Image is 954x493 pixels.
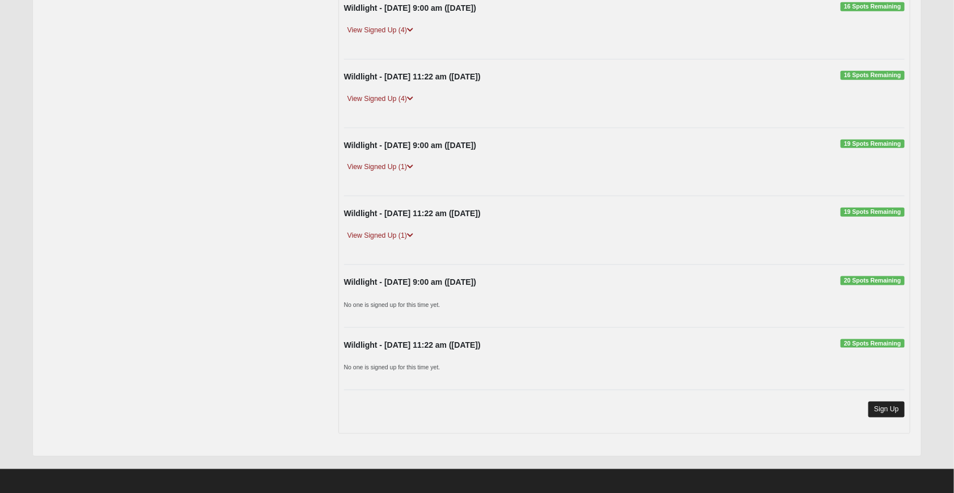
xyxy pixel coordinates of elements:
a: View Signed Up (4) [344,24,417,36]
strong: Wildlight - [DATE] 11:22 am ([DATE]) [344,340,481,349]
small: No one is signed up for this time yet. [344,364,440,370]
strong: Wildlight - [DATE] 9:00 am ([DATE]) [344,141,476,150]
span: 20 Spots Remaining [841,339,905,348]
a: View Signed Up (1) [344,161,417,173]
span: 20 Spots Remaining [841,276,905,285]
span: 16 Spots Remaining [841,71,905,80]
a: Sign Up [868,402,905,417]
a: View Signed Up (1) [344,230,417,242]
a: View Signed Up (4) [344,93,417,105]
strong: Wildlight - [DATE] 9:00 am ([DATE]) [344,277,476,286]
strong: Wildlight - [DATE] 9:00 am ([DATE]) [344,3,476,12]
span: 19 Spots Remaining [841,208,905,217]
span: 19 Spots Remaining [841,140,905,149]
small: No one is signed up for this time yet. [344,301,440,308]
strong: Wildlight - [DATE] 11:22 am ([DATE]) [344,72,481,81]
span: 16 Spots Remaining [841,2,905,11]
strong: Wildlight - [DATE] 11:22 am ([DATE]) [344,209,481,218]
